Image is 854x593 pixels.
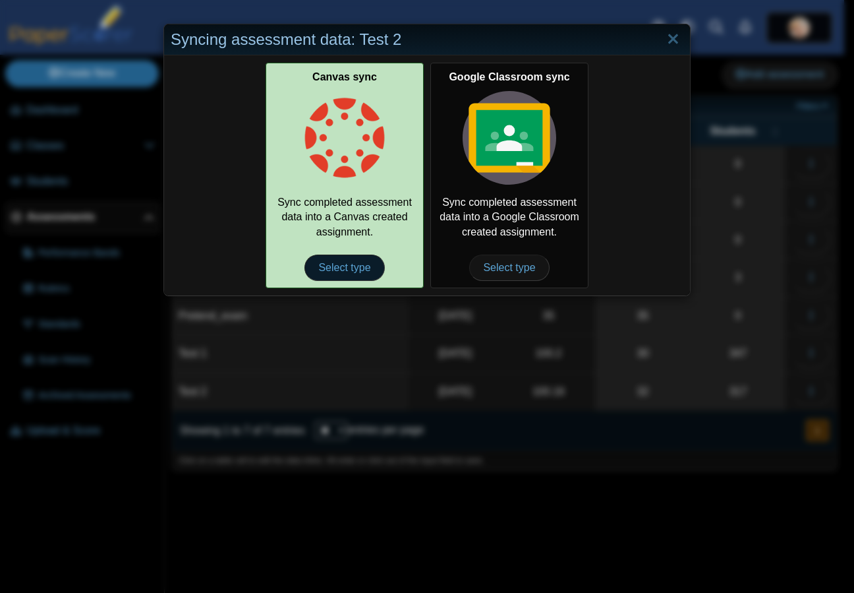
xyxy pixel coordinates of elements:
[663,28,683,51] a: Close
[266,63,424,288] a: Canvas sync Sync completed assessment data into a Canvas created assignment. Select type
[469,255,549,281] span: Select type
[449,71,569,82] b: Google Classroom sync
[266,63,424,288] div: Sync completed assessment data into a Canvas created assignment.
[430,63,588,288] div: Sync completed assessment data into a Google Classroom created assignment.
[312,71,377,82] b: Canvas sync
[430,63,588,288] a: Google Classroom sync Sync completed assessment data into a Google Classroom created assignment. ...
[304,255,384,281] span: Select type
[463,91,556,185] img: class-type-google-classroom.svg
[298,91,391,185] img: class-type-canvas.png
[164,24,690,55] div: Syncing assessment data: Test 2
